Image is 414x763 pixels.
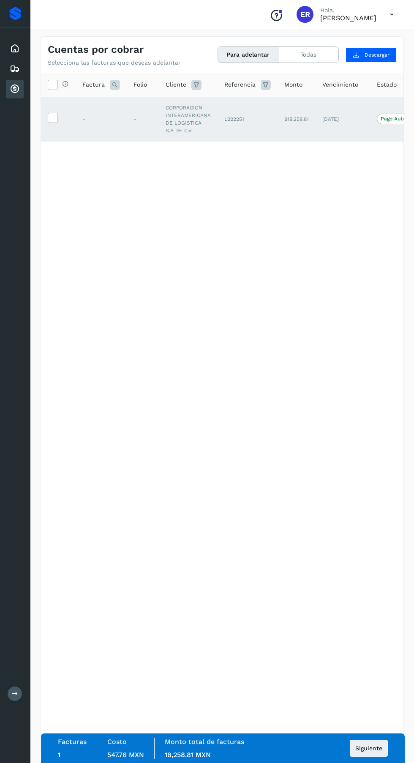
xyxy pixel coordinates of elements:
span: Vencimiento [322,80,358,89]
div: Embarques [6,60,24,78]
span: Cliente [166,80,186,89]
span: Folio [133,80,147,89]
span: 547.76 MXN [107,751,144,759]
td: $18,258.81 [278,97,316,141]
p: Hola, [320,7,376,14]
div: Inicio [6,39,24,58]
td: - [127,97,159,141]
td: L222251 [218,97,278,141]
td: [DATE] [316,97,370,141]
button: Descargar [346,47,397,63]
p: Selecciona las facturas que deseas adelantar [48,59,181,66]
button: Siguiente [350,740,388,757]
span: Referencia [224,80,256,89]
span: Estado [377,80,397,89]
button: Para adelantar [218,47,278,63]
h4: Cuentas por cobrar [48,44,144,56]
span: Factura [82,80,105,89]
span: 1 [58,751,60,759]
label: Costo [107,738,127,746]
button: Todas [278,47,338,63]
label: Facturas [58,738,87,746]
span: Descargar [365,51,389,59]
p: Eduardo Reyes González [320,14,376,22]
span: 18,258.81 MXN [165,751,211,759]
label: Monto total de facturas [165,738,244,746]
span: Monto [284,80,302,89]
span: Siguiente [355,745,382,751]
div: Cuentas por cobrar [6,80,24,98]
td: CORPORACION INTERAMERICANA DE LOGISTICA S.A DE C.V. [159,97,218,141]
td: - [76,97,127,141]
